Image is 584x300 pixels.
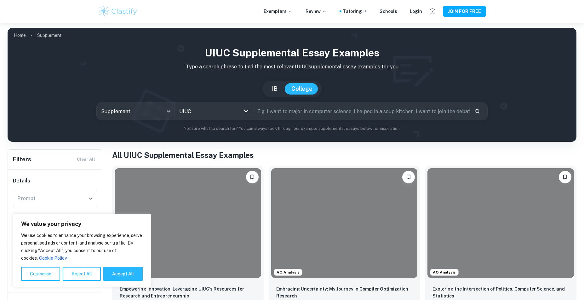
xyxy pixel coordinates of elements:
button: Please log in to bookmark exemplars [246,171,259,183]
p: Embracing Uncertainty: My Journey in Compiler Optimization Research [276,286,413,299]
button: Help and Feedback [427,6,438,17]
span: AO Analysis [274,269,302,275]
a: Tutoring [343,8,367,15]
button: Customise [21,267,60,281]
div: We value your privacy [13,214,151,287]
p: Exemplars [264,8,293,15]
img: profile cover [8,28,576,142]
img: Clastify logo [98,5,138,18]
h1: UIUC Supplemental Essay Examples [13,45,571,61]
p: Not sure what to search for? You can always look through our example supplemental essays below fo... [13,125,571,132]
p: We use cookies to enhance your browsing experience, serve personalised ads or content, and analys... [21,232,143,262]
button: Search [472,106,483,117]
p: Type a search phrase to find the most relevant UIUC supplemental essay examples for you [13,63,571,71]
a: Schools [380,8,397,15]
button: Please log in to bookmark exemplars [559,171,571,183]
a: Cookie Policy [39,255,67,261]
button: Open [86,194,95,203]
button: College [285,83,319,95]
button: IB [266,83,284,95]
a: Home [14,31,26,40]
div: Supplement [97,102,175,120]
a: Login [410,8,422,15]
h1: All UIUC Supplemental Essay Examples [112,149,576,161]
span: AO Analysis [430,269,458,275]
p: Supplement [37,32,62,39]
p: We value your privacy [21,220,143,228]
button: Accept All [103,267,143,281]
h6: Filters [13,155,31,164]
button: Please log in to bookmark exemplars [402,171,415,183]
button: JOIN FOR FREE [443,6,486,17]
button: Open [242,107,250,116]
p: Exploring the Intersection of Politics, Computer Science, and Statistics [432,286,569,299]
p: Review [306,8,327,15]
input: E.g. I want to major in computer science, I helped in a soup kitchen, I want to join the debate t... [253,102,470,120]
p: Empowering Innovation: Leveraging UIUC's Resources for Research and Entrepreneurship [120,286,256,299]
h6: Details [13,177,97,185]
button: Reject All [63,267,101,281]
